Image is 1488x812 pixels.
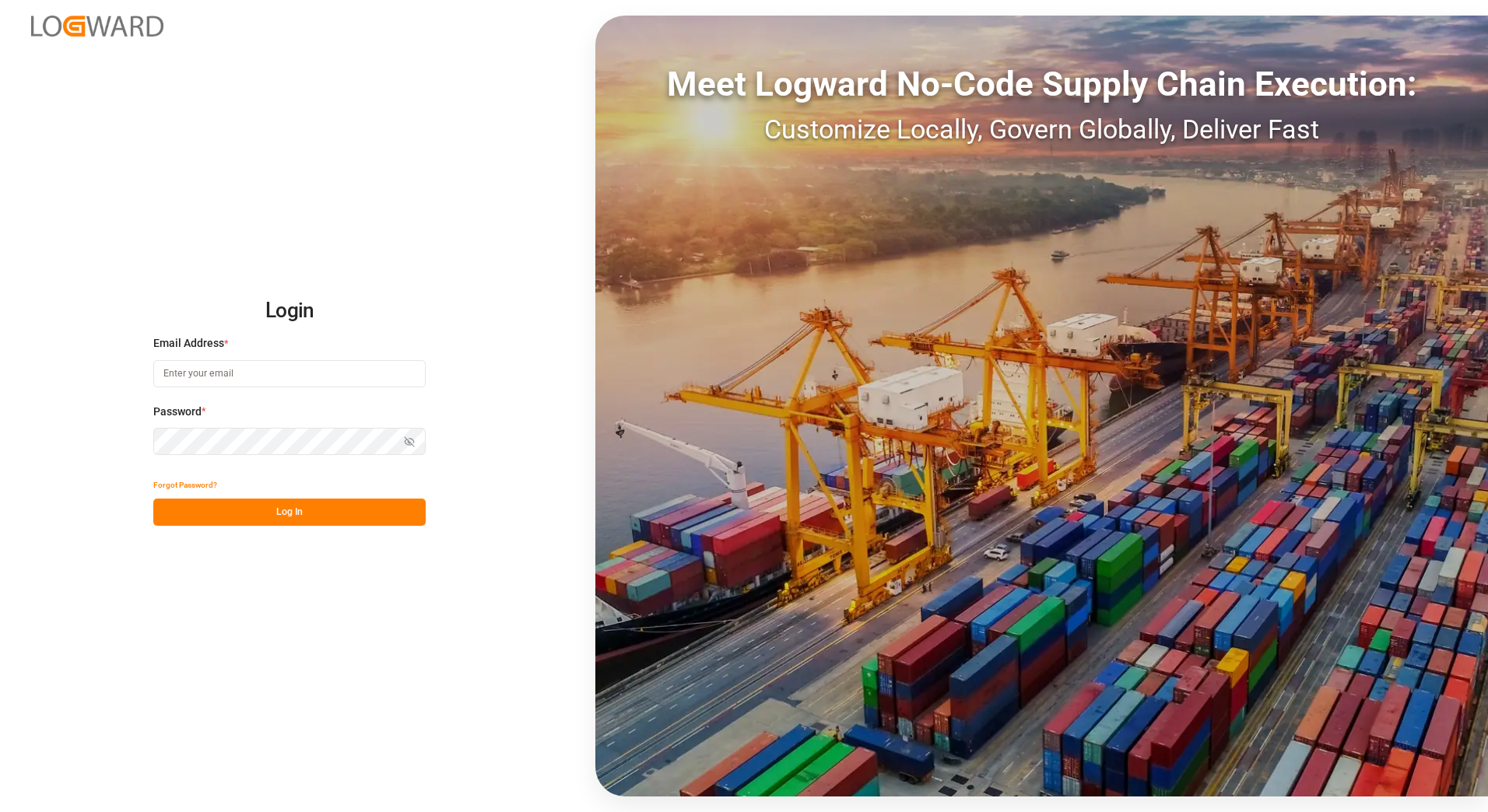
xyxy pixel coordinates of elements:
[153,404,202,420] span: Password
[153,471,217,499] button: Forgot Password?
[153,286,426,336] h2: Login
[31,16,163,37] img: Logward_new_orange.png
[595,110,1488,149] div: Customize Locally, Govern Globally, Deliver Fast
[153,360,426,387] input: Enter your email
[595,58,1488,110] div: Meet Logward No-Code Supply Chain Execution:
[153,499,426,526] button: Log In
[153,335,224,352] span: Email Address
